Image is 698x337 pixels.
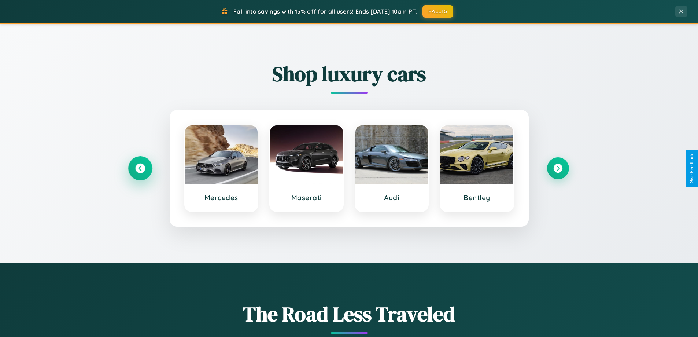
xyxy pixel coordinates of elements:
[277,193,336,202] h3: Maserati
[363,193,421,202] h3: Audi
[448,193,506,202] h3: Bentley
[689,154,694,183] div: Give Feedback
[422,5,453,18] button: FALL15
[129,300,569,328] h1: The Road Less Traveled
[233,8,417,15] span: Fall into savings with 15% off for all users! Ends [DATE] 10am PT.
[129,60,569,88] h2: Shop luxury cars
[192,193,251,202] h3: Mercedes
